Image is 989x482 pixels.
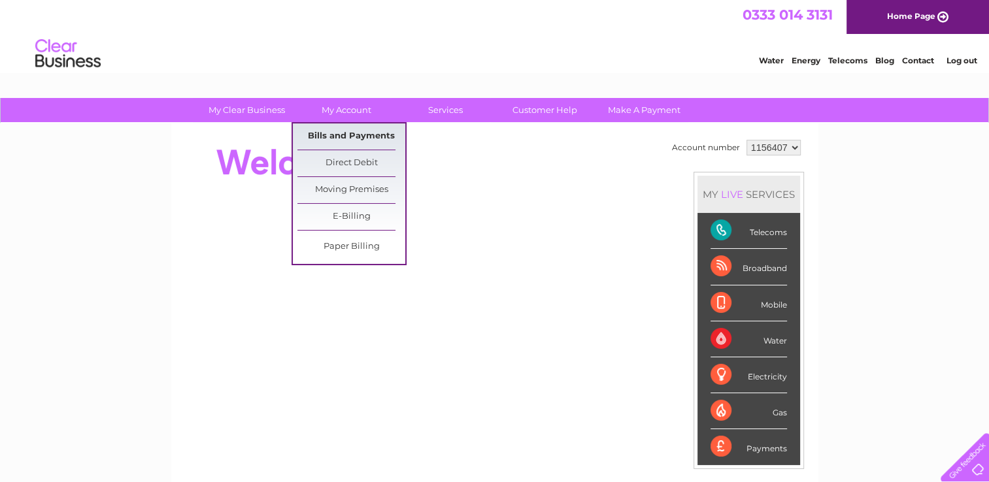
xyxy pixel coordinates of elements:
a: Telecoms [828,56,867,65]
a: Direct Debit [297,150,405,176]
a: Contact [902,56,934,65]
a: Moving Premises [297,177,405,203]
div: Broadband [711,249,787,285]
div: MY SERVICES [697,176,800,213]
div: Clear Business is a trading name of Verastar Limited (registered in [GEOGRAPHIC_DATA] No. 3667643... [186,7,804,63]
div: Electricity [711,357,787,393]
div: Mobile [711,285,787,321]
a: Paper Billing [297,234,405,260]
a: Energy [792,56,820,65]
a: Log out [946,56,977,65]
div: Telecoms [711,213,787,249]
img: logo.png [35,34,101,74]
a: E-Billing [297,204,405,230]
div: Payments [711,429,787,464]
a: My Account [292,98,400,122]
div: Water [711,321,787,357]
a: Make A Payment [590,98,698,122]
a: Water [759,56,784,65]
td: Account number [669,137,743,159]
a: My Clear Business [193,98,301,122]
a: Services [392,98,499,122]
a: Blog [875,56,894,65]
a: 0333 014 3131 [743,7,833,23]
div: Gas [711,393,787,429]
div: LIVE [718,188,746,201]
a: Customer Help [491,98,599,122]
a: Bills and Payments [297,123,405,150]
